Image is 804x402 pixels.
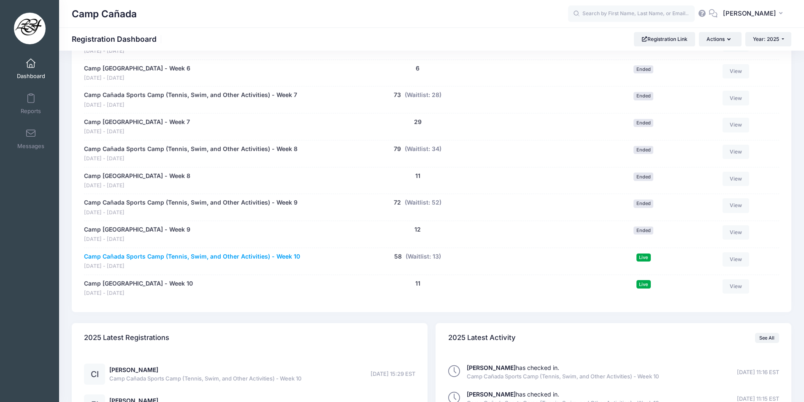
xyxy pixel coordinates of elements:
a: Camp Cañada Sports Camp (Tennis, Swim, and Other Activities) - Week 8 [84,145,298,154]
a: Dashboard [11,54,51,84]
span: [DATE] - [DATE] [84,155,298,163]
span: [DATE] - [DATE] [84,47,298,55]
a: Camp [GEOGRAPHIC_DATA] - Week 9 [84,225,190,234]
span: Ended [633,146,653,154]
a: Camp Cañada Sports Camp (Tennis, Swim, and Other Activities) - Week 9 [84,198,298,207]
span: [DATE] - [DATE] [84,182,190,190]
span: [DATE] - [DATE] [84,101,297,109]
a: View [723,145,750,159]
span: [DATE] - [DATE] [84,262,300,270]
strong: [PERSON_NAME] [467,391,516,398]
button: 11 [415,172,420,181]
button: (Waitlist: 52) [405,198,441,207]
a: Messages [11,124,51,154]
input: Search by First Name, Last Name, or Email... [568,5,695,22]
button: (Waitlist: 13) [406,252,441,261]
a: Camp [GEOGRAPHIC_DATA] - Week 10 [84,279,193,288]
span: Live [636,254,651,262]
span: [DATE] 15:29 EST [371,370,415,378]
button: (Waitlist: 34) [405,145,441,154]
button: 12 [414,225,421,234]
a: Camp [GEOGRAPHIC_DATA] - Week 7 [84,118,190,127]
span: [DATE] - [DATE] [84,74,190,82]
span: Ended [633,227,653,235]
button: Actions [699,32,741,46]
a: CI [84,371,105,378]
span: [PERSON_NAME] [723,9,776,18]
a: Camp [GEOGRAPHIC_DATA] - Week 8 [84,172,190,181]
a: View [723,118,750,132]
button: 79 [394,145,401,154]
a: View [723,198,750,213]
a: Camp Cañada Sports Camp (Tennis, Swim, and Other Activities) - Week 7 [84,91,297,100]
h1: Registration Dashboard [72,35,164,43]
span: [DATE] - [DATE] [84,289,193,297]
span: Reports [21,108,41,115]
button: (Waitlist: 28) [405,91,441,100]
a: Registration Link [634,32,695,46]
span: Year: 2025 [753,36,779,42]
button: 72 [394,198,401,207]
button: 6 [416,64,420,73]
button: 11 [415,279,420,288]
a: [PERSON_NAME]has checked in. [467,364,559,371]
span: [DATE] 11:16 EST [737,368,779,377]
span: Dashboard [17,73,45,80]
h4: 2025 Latest Activity [448,326,516,350]
a: View [723,64,750,78]
a: View [723,225,750,240]
button: 29 [414,118,422,127]
span: Live [636,280,651,288]
button: Year: 2025 [745,32,791,46]
span: Ended [633,119,653,127]
span: Ended [633,65,653,73]
span: [DATE] - [DATE] [84,235,190,243]
a: See All [755,333,779,343]
a: Reports [11,89,51,119]
a: View [723,172,750,186]
button: 58 [394,252,402,261]
a: Camp [GEOGRAPHIC_DATA] - Week 6 [84,64,190,73]
a: View [723,91,750,105]
button: [PERSON_NAME] [717,4,791,24]
span: Ended [633,200,653,208]
img: Camp Cañada [14,13,46,44]
a: [PERSON_NAME] [109,366,158,373]
span: Camp Cañada Sports Camp (Tennis, Swim, and Other Activities) - Week 10 [467,372,659,381]
h1: Camp Cañada [72,4,137,24]
a: Camp Cañada Sports Camp (Tennis, Swim, and Other Activities) - Week 10 [84,252,300,261]
div: CI [84,364,105,385]
button: 73 [394,91,401,100]
span: Camp Cañada Sports Camp (Tennis, Swim, and Other Activities) - Week 10 [109,375,301,383]
a: View [723,252,750,267]
strong: [PERSON_NAME] [467,364,516,371]
a: View [723,279,750,294]
span: Ended [633,173,653,181]
span: [DATE] - [DATE] [84,209,298,217]
a: [PERSON_NAME]has checked in. [467,391,559,398]
span: Ended [633,92,653,100]
h4: 2025 Latest Registrations [84,326,169,350]
span: [DATE] - [DATE] [84,128,190,136]
span: Messages [17,143,44,150]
